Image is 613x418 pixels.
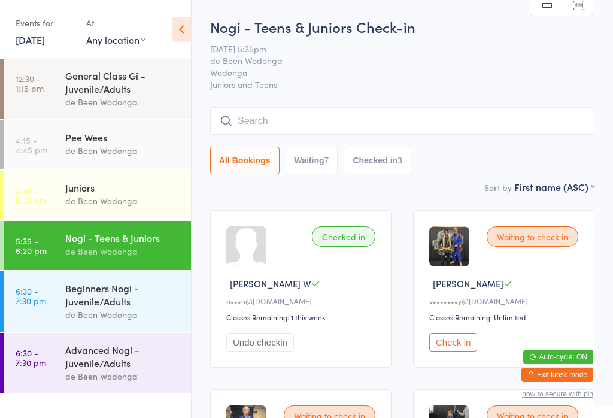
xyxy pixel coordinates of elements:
[65,144,181,157] div: de Been Wodonga
[344,147,411,174] button: Checked in3
[230,277,311,290] span: [PERSON_NAME] W
[210,66,576,78] span: Wodonga
[226,312,379,322] div: Classes Remaining: 1 this week
[397,156,402,165] div: 3
[65,231,181,244] div: Nogi - Teens & Juniors
[324,156,329,165] div: 7
[521,368,593,382] button: Exit kiosk mode
[523,350,593,364] button: Auto-cycle: ON
[522,390,593,398] button: how to secure with pin
[487,226,578,247] div: Waiting to check in
[4,333,191,393] a: 6:30 -7:30 pmAdvanced Nogi - Juvenile/Adultsde Been Wodonga
[16,236,47,255] time: 5:35 - 6:20 pm
[429,296,582,306] div: v•••••••y@[DOMAIN_NAME]
[433,277,503,290] span: [PERSON_NAME]
[286,147,338,174] button: Waiting7
[210,107,594,135] input: Search
[429,226,469,266] img: image1714637878.png
[4,271,191,332] a: 6:30 -7:30 pmBeginners Nogi - Juvenile/Adultsde Been Wodonga
[514,180,594,193] div: First name (ASC)
[16,33,45,46] a: [DATE]
[210,43,576,54] span: [DATE] 5:35pm
[65,308,181,322] div: de Been Wodonga
[65,369,181,383] div: de Been Wodonga
[210,17,594,37] h2: Nogi - Teens & Juniors Check-in
[210,78,594,90] span: Juniors and Teens
[4,221,191,270] a: 5:35 -6:20 pmNogi - Teens & Juniorsde Been Wodonga
[4,171,191,220] a: 4:45 -5:30 pmJuniorsde Been Wodonga
[65,131,181,144] div: Pee Wees
[16,186,47,205] time: 4:45 - 5:30 pm
[65,181,181,194] div: Juniors
[65,343,181,369] div: Advanced Nogi - Juvenile/Adults
[65,244,181,258] div: de Been Wodonga
[210,54,576,66] span: de Been Wodonga
[429,312,582,322] div: Classes Remaining: Unlimited
[65,281,181,308] div: Beginners Nogi - Juvenile/Adults
[16,135,47,155] time: 4:15 - 4:45 pm
[16,348,46,367] time: 6:30 - 7:30 pm
[210,147,280,174] button: All Bookings
[65,95,181,109] div: de Been Wodonga
[4,120,191,169] a: 4:15 -4:45 pmPee Weesde Been Wodonga
[312,226,375,247] div: Checked in
[16,74,44,93] time: 12:30 - 1:15 pm
[65,194,181,208] div: de Been Wodonga
[65,69,181,95] div: General Class Gi - Juvenile/Adults
[429,333,477,352] button: Check in
[484,181,512,193] label: Sort by
[86,13,145,33] div: At
[16,286,46,305] time: 6:30 - 7:30 pm
[226,333,294,352] button: Undo checkin
[16,13,74,33] div: Events for
[226,296,379,306] div: a•••n@[DOMAIN_NAME]
[4,59,191,119] a: 12:30 -1:15 pmGeneral Class Gi - Juvenile/Adultsde Been Wodonga
[86,33,145,46] div: Any location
